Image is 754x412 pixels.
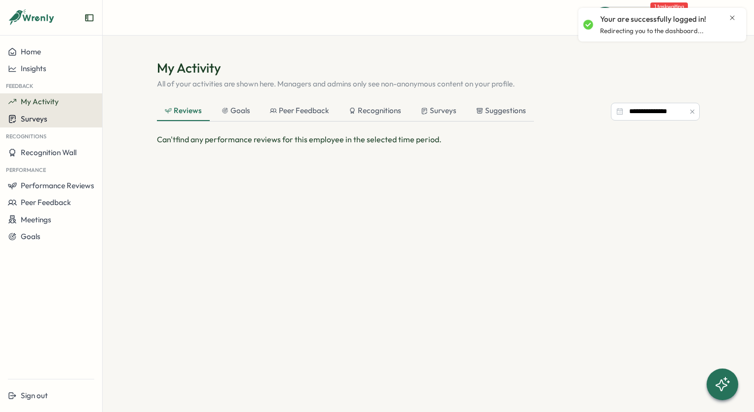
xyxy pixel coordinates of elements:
span: 1 task waiting [650,2,688,10]
span: Meetings [21,215,51,224]
span: Sign out [21,391,48,400]
span: Peer Feedback [21,198,71,207]
div: Recognitions [349,105,401,116]
span: Performance Reviews [21,181,94,190]
p: Your are successfully logged in! [600,14,706,25]
span: Insights [21,64,46,73]
h1: My Activity [157,59,700,77]
p: Redirecting you to the dashboard... [600,27,704,36]
span: Recognition Wall [21,148,76,157]
button: Expand sidebar [84,13,94,23]
div: Goals [222,105,250,116]
button: Quick Actions [594,6,692,28]
div: Suggestions [476,105,526,116]
span: Surveys [21,114,47,124]
span: Can't find any performance reviews for this employee in the selected time period. [157,134,442,144]
button: Close notification [728,14,736,22]
div: Reviews [165,105,202,116]
div: Surveys [421,105,456,116]
span: My Activity [21,97,59,106]
div: Peer Feedback [270,105,329,116]
span: Goals [21,232,40,241]
span: Home [21,47,41,56]
p: All of your activities are shown here. Managers and admins only see non-anonymous content on your... [157,79,700,89]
